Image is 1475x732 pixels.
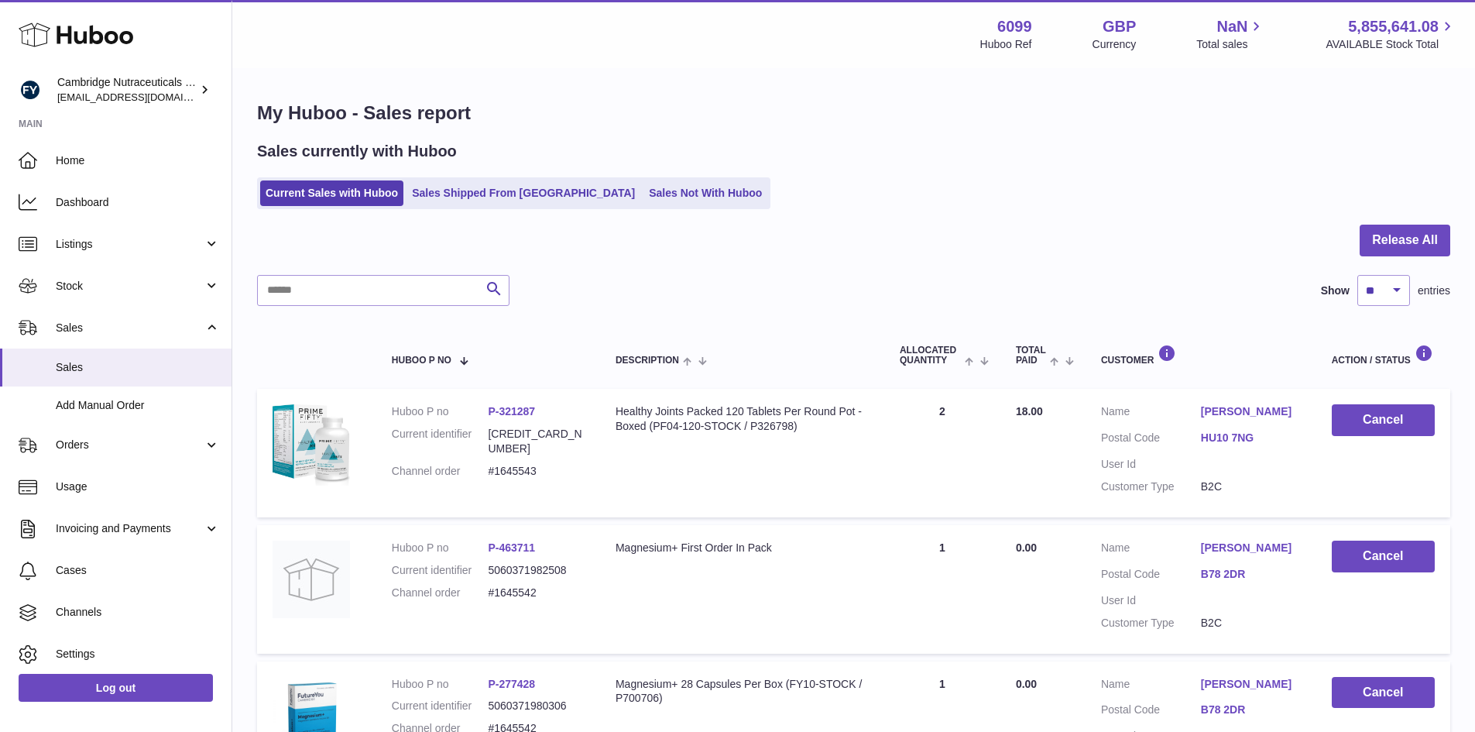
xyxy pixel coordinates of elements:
[488,541,535,554] a: P-463711
[260,180,403,206] a: Current Sales with Huboo
[56,321,204,335] span: Sales
[273,404,350,486] img: $_57.JPG
[392,464,489,479] dt: Channel order
[1101,479,1201,494] dt: Customer Type
[616,541,869,555] div: Magnesium+ First Order In Pack
[1101,616,1201,631] dt: Customer Type
[1201,431,1301,445] a: HU10 7NG
[56,563,220,578] span: Cases
[392,404,489,419] dt: Huboo P no
[1101,593,1201,608] dt: User Id
[56,195,220,210] span: Dashboard
[392,356,451,366] span: Huboo P no
[1101,404,1201,423] dt: Name
[57,75,197,105] div: Cambridge Nutraceuticals Ltd
[488,563,585,578] dd: 5060371982508
[1332,541,1435,572] button: Cancel
[1348,16,1439,37] span: 5,855,641.08
[392,677,489,692] dt: Huboo P no
[1101,567,1201,586] dt: Postal Code
[406,180,640,206] a: Sales Shipped From [GEOGRAPHIC_DATA]
[616,677,869,706] div: Magnesium+ 28 Capsules Per Box (FY10-STOCK / P700706)
[1201,404,1301,419] a: [PERSON_NAME]
[56,479,220,494] span: Usage
[392,586,489,600] dt: Channel order
[392,541,489,555] dt: Huboo P no
[1016,345,1046,366] span: Total paid
[1201,616,1301,631] dd: B2C
[884,389,1000,517] td: 2
[1216,16,1247,37] span: NaN
[1321,284,1350,298] label: Show
[257,141,457,162] h2: Sales currently with Huboo
[1201,567,1301,582] a: B78 2DR
[488,405,535,418] a: P-321287
[1201,541,1301,555] a: [PERSON_NAME]
[488,678,535,690] a: P-277428
[1016,405,1043,418] span: 18.00
[19,674,213,702] a: Log out
[1332,345,1435,366] div: Action / Status
[488,699,585,713] dd: 5060371980306
[1360,225,1450,256] button: Release All
[616,356,679,366] span: Description
[1326,16,1456,52] a: 5,855,641.08 AVAILABLE Stock Total
[1103,16,1136,37] strong: GBP
[1201,479,1301,494] dd: B2C
[56,398,220,413] span: Add Manual Order
[1016,678,1037,690] span: 0.00
[1101,431,1201,449] dt: Postal Code
[56,279,204,294] span: Stock
[273,541,350,618] img: no-photo.jpg
[1196,16,1265,52] a: NaN Total sales
[997,16,1032,37] strong: 6099
[643,180,767,206] a: Sales Not With Huboo
[616,404,869,434] div: Healthy Joints Packed 120 Tablets Per Round Pot - Boxed (PF04-120-STOCK / P326798)
[884,525,1000,654] td: 1
[1418,284,1450,298] span: entries
[980,37,1032,52] div: Huboo Ref
[19,78,42,101] img: huboo@camnutra.com
[1101,703,1201,721] dt: Postal Code
[488,464,585,479] dd: #1645543
[257,101,1450,125] h1: My Huboo - Sales report
[1101,457,1201,472] dt: User Id
[1093,37,1137,52] div: Currency
[56,153,220,168] span: Home
[1016,541,1037,554] span: 0.00
[56,438,204,452] span: Orders
[392,699,489,713] dt: Current identifier
[1201,703,1301,717] a: B78 2DR
[488,586,585,600] dd: #1645542
[392,427,489,456] dt: Current identifier
[56,521,204,536] span: Invoicing and Payments
[56,360,220,375] span: Sales
[488,427,585,456] dd: [CREDIT_CARD_NUMBER]
[1326,37,1456,52] span: AVAILABLE Stock Total
[1101,541,1201,559] dt: Name
[1201,677,1301,692] a: [PERSON_NAME]
[56,237,204,252] span: Listings
[1332,677,1435,709] button: Cancel
[1196,37,1265,52] span: Total sales
[56,605,220,620] span: Channels
[57,91,228,103] span: [EMAIL_ADDRESS][DOMAIN_NAME]
[1101,677,1201,696] dt: Name
[1332,404,1435,436] button: Cancel
[1101,345,1301,366] div: Customer
[900,345,961,366] span: ALLOCATED Quantity
[392,563,489,578] dt: Current identifier
[56,647,220,662] span: Settings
